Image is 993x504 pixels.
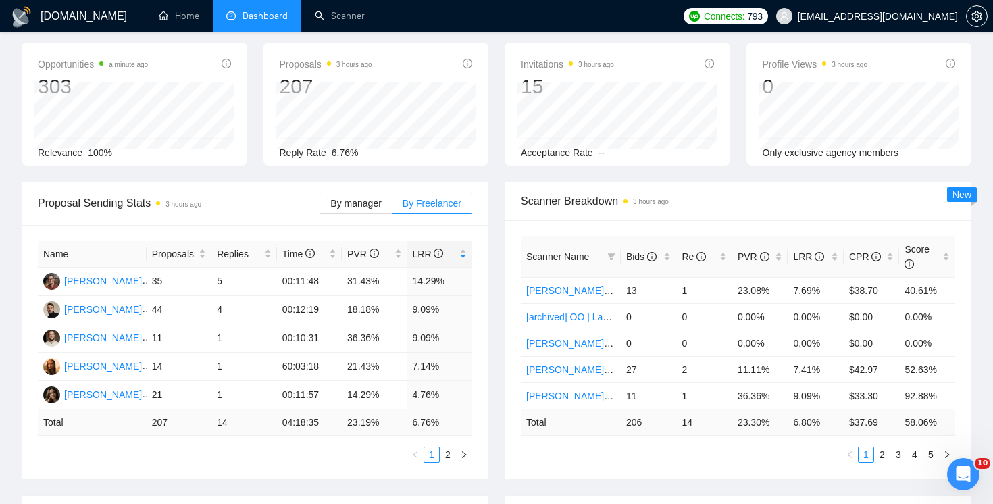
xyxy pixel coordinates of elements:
[211,296,276,324] td: 4
[521,56,614,72] span: Invitations
[407,324,473,353] td: 9.09%
[846,451,854,459] span: left
[732,356,788,382] td: 11.11%
[626,251,657,262] span: Bids
[342,268,407,296] td: 31.43%
[521,147,593,158] span: Acceptance Rate
[849,251,881,262] span: CPR
[217,247,261,261] span: Replies
[88,147,112,158] span: 100%
[788,356,844,382] td: 7.41%
[38,241,147,268] th: Name
[607,253,615,261] span: filter
[407,268,473,296] td: 14.29%
[526,285,659,296] a: [PERSON_NAME] | gCopy | KS
[64,359,142,374] div: [PERSON_NAME]
[277,381,342,409] td: 00:11:57
[38,56,148,72] span: Opportunities
[342,353,407,381] td: 21.43%
[43,303,142,314] a: TO[PERSON_NAME]
[147,353,211,381] td: 14
[147,409,211,436] td: 207
[342,296,407,324] td: 18.18%
[280,56,372,72] span: Proposals
[280,74,372,99] div: 207
[165,201,201,208] time: 3 hours ago
[226,11,236,20] span: dashboard
[696,252,706,261] span: info-circle
[738,251,769,262] span: PVR
[605,247,618,267] span: filter
[747,9,762,24] span: 793
[780,11,789,21] span: user
[43,330,60,347] img: NN
[676,382,732,409] td: 1
[858,447,874,463] li: 1
[424,447,439,462] a: 1
[899,409,955,435] td: 58.06 %
[844,382,900,409] td: $33.30
[407,447,424,463] button: left
[844,330,900,356] td: $0.00
[844,409,900,435] td: $ 37.69
[526,364,663,375] a: [PERSON_NAME] | Laravel | DA
[923,447,939,463] li: 5
[874,447,890,463] li: 2
[411,451,419,459] span: left
[211,241,276,268] th: Replies
[526,311,702,322] a: [archived] OO | Laravel | Taras | Top filters
[280,147,326,158] span: Reply Rate
[907,447,922,462] a: 4
[407,381,473,409] td: 4.76%
[676,330,732,356] td: 0
[947,458,979,490] iframe: Intercom live chat
[342,409,407,436] td: 23.19 %
[407,409,473,436] td: 6.76 %
[277,324,342,353] td: 00:10:31
[64,387,142,402] div: [PERSON_NAME]
[305,249,315,258] span: info-circle
[966,5,988,27] button: setting
[64,274,142,288] div: [PERSON_NAME]
[211,381,276,409] td: 1
[159,10,199,22] a: homeHome
[891,447,906,462] a: 3
[899,303,955,330] td: 0.00%
[526,338,708,349] a: [PERSON_NAME] | React/Node | KS - WIP
[277,409,342,436] td: 04:18:35
[336,61,372,68] time: 3 hours ago
[282,249,315,259] span: Time
[456,447,472,463] button: right
[109,61,148,68] time: a minute ago
[147,241,211,268] th: Proposals
[899,330,955,356] td: 0.00%
[521,74,614,99] div: 15
[890,447,907,463] li: 3
[424,447,440,463] li: 1
[440,447,456,463] li: 2
[946,59,955,68] span: info-circle
[277,353,342,381] td: 60:03:18
[342,381,407,409] td: 14.29%
[347,249,379,259] span: PVR
[966,11,988,22] a: setting
[763,56,868,72] span: Profile Views
[521,193,955,209] span: Scanner Breakdown
[147,324,211,353] td: 11
[43,332,142,343] a: NN[PERSON_NAME]
[621,409,677,435] td: 206
[689,11,700,22] img: upwork-logo.png
[682,251,706,262] span: Re
[413,249,444,259] span: LRR
[732,382,788,409] td: 36.36%
[211,353,276,381] td: 1
[875,447,890,462] a: 2
[38,147,82,158] span: Relevance
[211,324,276,353] td: 1
[788,277,844,303] td: 7.69%
[211,409,276,436] td: 14
[147,268,211,296] td: 35
[43,388,142,399] a: AS[PERSON_NAME]
[243,10,288,22] span: Dashboard
[463,59,472,68] span: info-circle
